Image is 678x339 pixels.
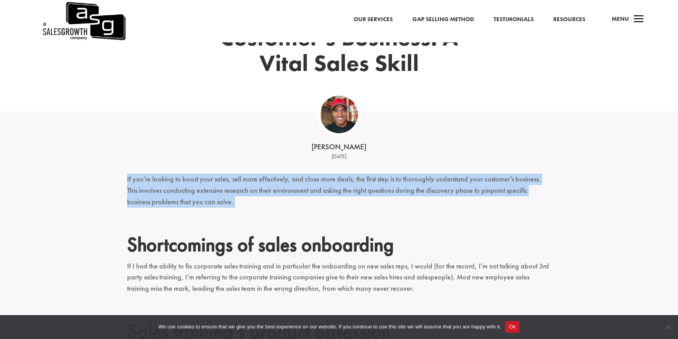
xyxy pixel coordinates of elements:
p: If I had the ability to fix corporate sales training and in particular the onboarding on new sale... [127,261,551,301]
div: [DATE] [217,152,461,161]
a: Gap Selling Method [412,15,474,25]
span: We use cookies to ensure that we give you the best experience on our website. If you continue to ... [159,323,501,331]
h2: Shortcomings of sales onboarding [127,233,551,260]
p: If you’re looking to boost your sales, sell more effectively, and close more deals, the first ste... [127,174,551,214]
a: Resources [553,15,585,25]
span: No [664,323,672,331]
button: Ok [505,321,519,333]
span: Menu [612,15,629,23]
span: a [631,12,647,27]
a: Our Services [354,15,393,25]
div: [PERSON_NAME] [217,142,461,152]
a: Testimonials [494,15,534,25]
img: ASG Co_alternate lockup (1) [320,96,358,133]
